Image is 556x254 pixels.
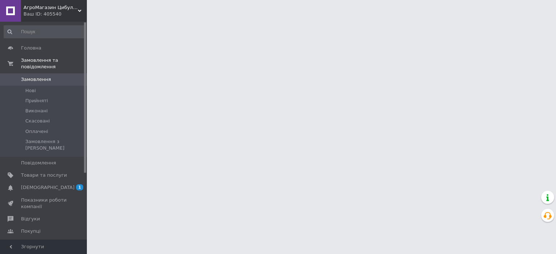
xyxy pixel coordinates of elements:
[25,138,85,151] span: Замовлення з [PERSON_NAME]
[21,184,75,191] span: [DEMOGRAPHIC_DATA]
[76,184,83,190] span: 1
[21,216,40,222] span: Відгуки
[25,128,48,135] span: Оплачені
[24,11,87,17] div: Ваш ID: 405540
[21,76,51,83] span: Замовлення
[25,98,48,104] span: Прийняті
[21,228,41,234] span: Покупці
[21,45,41,51] span: Головна
[25,118,50,124] span: Скасовані
[24,4,78,11] span: АгроМагазин Цибулинка (Все для Саду та Городу)
[21,172,67,178] span: Товари та послуги
[25,108,48,114] span: Виконані
[21,57,87,70] span: Замовлення та повідомлення
[21,160,56,166] span: Повідомлення
[25,87,36,94] span: Нові
[4,25,85,38] input: Пошук
[21,197,67,210] span: Показники роботи компанії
